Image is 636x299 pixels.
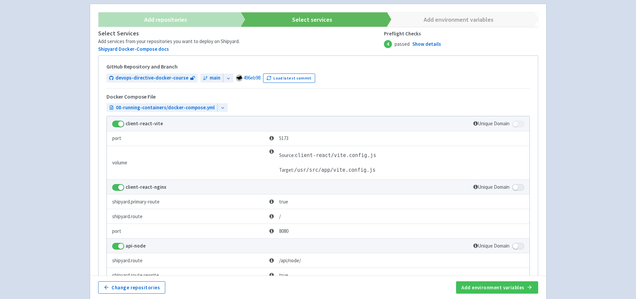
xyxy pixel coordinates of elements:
a: Add environment variables [381,12,528,27]
a: devops-directive-docker-course [107,73,198,83]
span: devops-directive-docker-course [116,74,188,82]
a: main [200,73,223,83]
a: Add repositories [88,12,235,27]
td: shipyard.route [107,253,267,268]
a: Shipyard Docker-Compose docs [98,46,169,52]
td: Target: [279,163,376,177]
h4: Select Services [98,30,384,37]
button: Change repositories [98,282,166,294]
strong: client-react-nginx [126,184,166,190]
div: Add services from your repositories you want to deploy on Shipyard. [98,38,384,45]
span: Unique Domain [473,184,509,190]
a: Show details [412,40,441,48]
span: Preflight Checks [384,30,441,38]
span: 4 [384,40,392,48]
span: / [269,213,281,220]
td: volume [107,146,267,180]
span: true [269,198,288,206]
td: port [107,224,267,239]
strong: client-react-vite [126,120,163,127]
a: Select services [235,12,381,27]
span: Unique Domain [473,120,509,127]
h5: Docker Compose File [107,94,156,100]
span: passed [384,40,441,48]
a: 08-running-containers/docker-compose.yml [107,103,217,112]
td: shipyard.route.rewrite [107,268,267,283]
span: Unique Domain [473,243,509,249]
button: Add environment variables [456,282,538,294]
td: Source: [279,148,376,163]
span: client-react/vite.config.js [295,152,376,158]
span: main [210,74,220,82]
span: 5173 [269,135,288,142]
strong: api-node [126,243,146,249]
a: 496eb98 [243,74,260,81]
button: Load latest commit [263,73,315,83]
td: port [107,131,267,146]
td: shipyard.route [107,209,267,224]
span: /api/node/ [269,257,301,265]
h5: GitHub Repository and Branch [107,64,530,70]
span: true [269,272,288,279]
span: 08-running-containers/docker-compose.yml [116,104,215,112]
span: 8080 [269,228,288,235]
span: /usr/src/app/vite.config.js [294,167,376,173]
td: shipyard.primary-route [107,194,267,209]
